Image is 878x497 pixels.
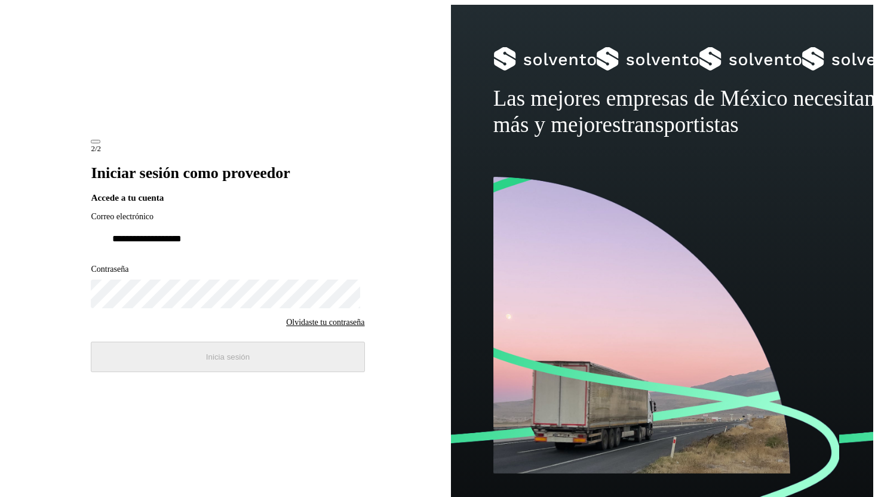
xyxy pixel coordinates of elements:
[621,112,738,137] span: transportistas
[206,352,250,361] span: Inicia sesión
[286,318,364,327] a: Olvidaste tu contraseña
[91,342,364,372] button: Inicia sesión
[91,192,364,203] h3: Accede a tu cuenta
[91,144,364,154] div: /2
[91,265,364,275] label: Contraseña
[91,212,364,222] label: Correo electrónico
[91,164,364,182] h1: Iniciar sesión como proveedor
[91,144,95,153] span: 2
